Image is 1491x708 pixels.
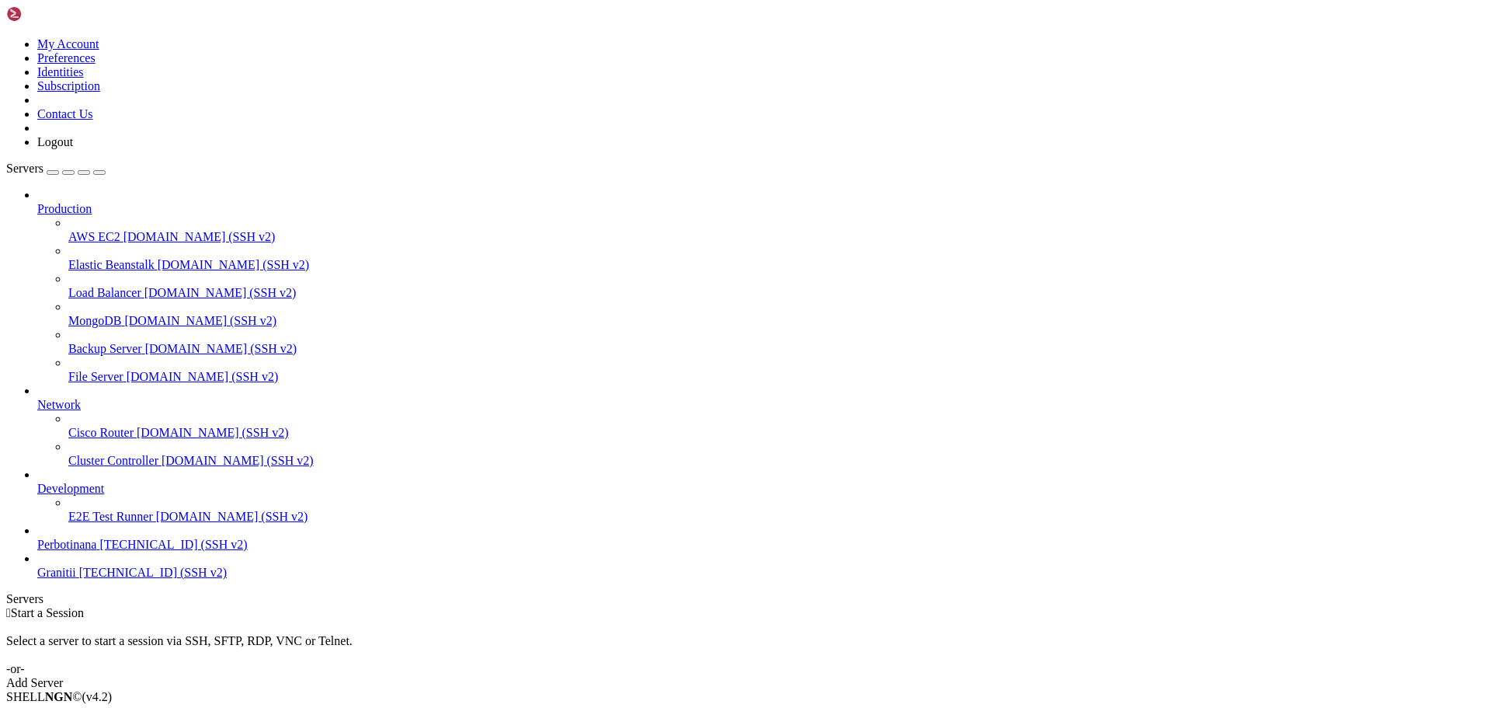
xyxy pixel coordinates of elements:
[162,454,314,467] span: [DOMAIN_NAME] (SSH v2)
[68,440,1485,468] li: Cluster Controller [DOMAIN_NAME] (SSH v2)
[37,524,1485,552] li: Perbotinana [TECHNICAL_ID] (SSH v2)
[68,300,1485,328] li: MongoDB [DOMAIN_NAME] (SSH v2)
[68,412,1485,440] li: Cisco Router [DOMAIN_NAME] (SSH v2)
[6,690,112,703] span: SHELL ©
[145,342,297,355] span: [DOMAIN_NAME] (SSH v2)
[6,592,1485,606] div: Servers
[68,496,1485,524] li: E2E Test Runner [DOMAIN_NAME] (SSH v2)
[37,79,100,92] a: Subscription
[68,314,121,327] span: MongoDB
[156,510,308,523] span: [DOMAIN_NAME] (SSH v2)
[68,258,155,271] span: Elastic Beanstalk
[37,566,76,579] span: Granitii
[37,398,1485,412] a: Network
[99,538,247,551] span: [TECHNICAL_ID] (SSH v2)
[68,216,1485,244] li: AWS EC2 [DOMAIN_NAME] (SSH v2)
[68,454,1485,468] a: Cluster Controller [DOMAIN_NAME] (SSH v2)
[68,370,123,383] span: File Server
[6,162,43,175] span: Servers
[37,538,96,551] span: Perbotinana
[37,202,1485,216] a: Production
[68,510,153,523] span: E2E Test Runner
[37,37,99,51] a: My Account
[6,606,11,619] span: 
[124,314,276,327] span: [DOMAIN_NAME] (SSH v2)
[68,426,1485,440] a: Cisco Router [DOMAIN_NAME] (SSH v2)
[68,454,158,467] span: Cluster Controller
[158,258,310,271] span: [DOMAIN_NAME] (SSH v2)
[6,162,106,175] a: Servers
[37,398,81,411] span: Network
[68,286,141,299] span: Load Balancer
[127,370,279,383] span: [DOMAIN_NAME] (SSH v2)
[68,342,1485,356] a: Backup Server [DOMAIN_NAME] (SSH v2)
[68,258,1485,272] a: Elastic Beanstalk [DOMAIN_NAME] (SSH v2)
[37,202,92,215] span: Production
[37,384,1485,468] li: Network
[123,230,276,243] span: [DOMAIN_NAME] (SSH v2)
[37,566,1485,580] a: Granitii [TECHNICAL_ID] (SSH v2)
[6,6,96,22] img: Shellngn
[79,566,227,579] span: [TECHNICAL_ID] (SSH v2)
[37,468,1485,524] li: Development
[6,620,1485,676] div: Select a server to start a session via SSH, SFTP, RDP, VNC or Telnet. -or-
[68,314,1485,328] a: MongoDB [DOMAIN_NAME] (SSH v2)
[68,356,1485,384] li: File Server [DOMAIN_NAME] (SSH v2)
[37,51,96,65] a: Preferences
[144,286,297,299] span: [DOMAIN_NAME] (SSH v2)
[68,510,1485,524] a: E2E Test Runner [DOMAIN_NAME] (SSH v2)
[137,426,289,439] span: [DOMAIN_NAME] (SSH v2)
[37,188,1485,384] li: Production
[82,690,113,703] span: 4.2.0
[6,676,1485,690] div: Add Server
[37,482,1485,496] a: Development
[45,690,73,703] b: NGN
[37,482,104,495] span: Development
[68,342,142,355] span: Backup Server
[68,286,1485,300] a: Load Balancer [DOMAIN_NAME] (SSH v2)
[68,328,1485,356] li: Backup Server [DOMAIN_NAME] (SSH v2)
[37,538,1485,552] a: Perbotinana [TECHNICAL_ID] (SSH v2)
[68,370,1485,384] a: File Server [DOMAIN_NAME] (SSH v2)
[37,552,1485,580] li: Granitii [TECHNICAL_ID] (SSH v2)
[68,426,134,439] span: Cisco Router
[37,65,84,78] a: Identities
[68,230,120,243] span: AWS EC2
[11,606,84,619] span: Start a Session
[68,272,1485,300] li: Load Balancer [DOMAIN_NAME] (SSH v2)
[68,230,1485,244] a: AWS EC2 [DOMAIN_NAME] (SSH v2)
[37,107,93,120] a: Contact Us
[37,135,73,148] a: Logout
[68,244,1485,272] li: Elastic Beanstalk [DOMAIN_NAME] (SSH v2)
